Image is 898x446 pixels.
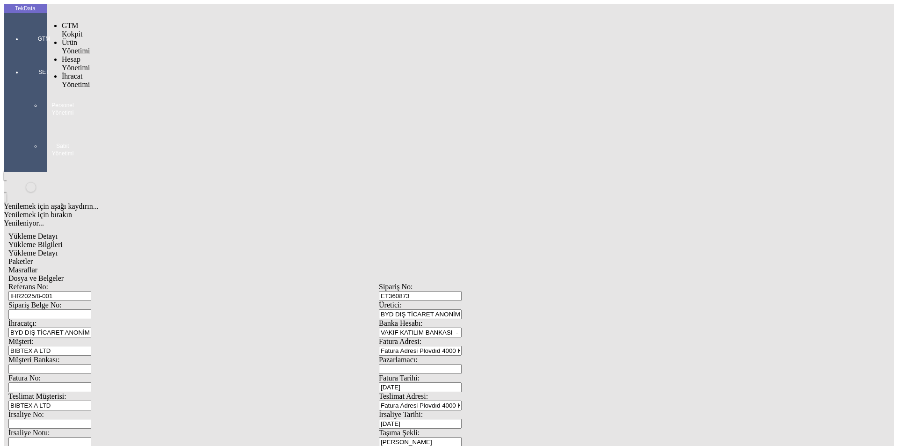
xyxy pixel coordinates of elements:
[379,283,413,291] span: Sipariş No:
[8,232,58,240] span: Yükleme Detayı
[8,249,58,257] span: Yükleme Detayı
[30,68,58,76] span: SET
[8,374,41,382] span: Fatura No:
[62,22,82,38] span: GTM Kokpit
[8,266,37,274] span: Masraflar
[8,319,36,327] span: İhracatçı:
[4,202,754,211] div: Yenilemek için aşağı kaydırın...
[8,356,60,364] span: Müşteri Bankası:
[8,337,34,345] span: Müşteri:
[379,392,428,400] span: Teslimat Adresi:
[62,55,90,72] span: Hesap Yönetimi
[379,429,420,437] span: Taşıma Şekli:
[379,301,402,309] span: Üretici:
[4,211,754,219] div: Yenilemek için bırakın
[8,301,62,309] span: Sipariş Belge No:
[379,337,421,345] span: Fatura Adresi:
[4,5,47,12] div: TekData
[8,392,66,400] span: Teslimat Müşterisi:
[62,38,90,55] span: Ürün Yönetimi
[379,319,423,327] span: Banka Hesabı:
[8,410,44,418] span: İrsaliye No:
[8,241,63,249] span: Yükleme Bilgileri
[379,374,420,382] span: Fatura Tarihi:
[8,429,50,437] span: İrsaliye Notu:
[62,72,90,88] span: İhracat Yönetimi
[379,356,418,364] span: Pazarlamacı:
[49,142,77,157] span: Sabit Yönetimi
[8,274,64,282] span: Dosya ve Belgeler
[4,219,754,227] div: Yenileniyor...
[8,257,33,265] span: Paketler
[8,283,48,291] span: Referans No:
[379,410,423,418] span: İrsaliye Tarihi:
